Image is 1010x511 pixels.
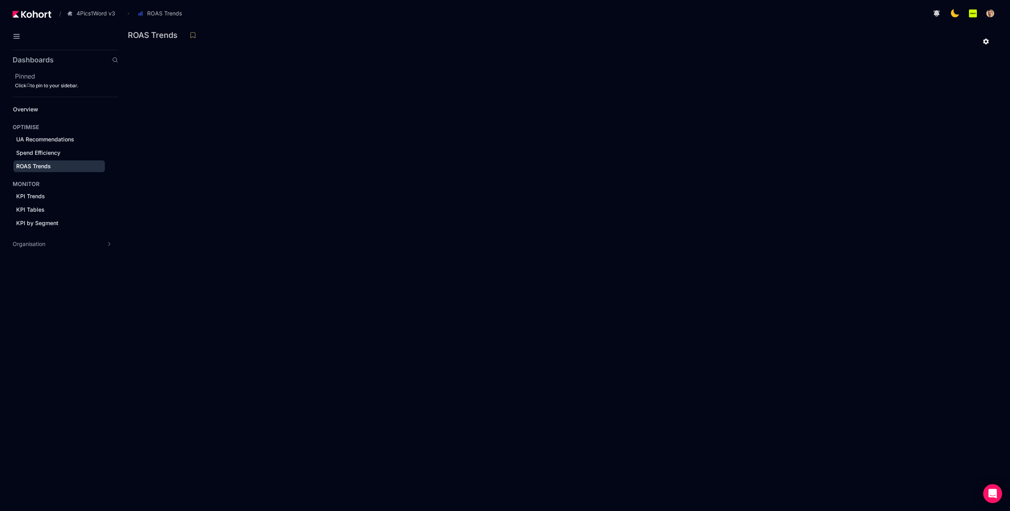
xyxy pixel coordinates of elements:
span: Overview [13,106,38,113]
div: Open Intercom Messenger [983,484,1002,503]
h3: ROAS Trends [128,31,182,39]
a: Overview [10,103,105,115]
a: Spend Efficiency [13,147,105,159]
button: 4Pics1Word v3 [63,7,123,20]
h4: OPTIMISE [13,123,39,131]
span: 4Pics1Word v3 [77,9,115,17]
span: ROAS Trends [147,9,182,17]
a: ROAS Trends [13,160,105,172]
span: › [126,10,131,17]
h2: Pinned [15,71,118,81]
img: logo_Lotum_Logo_20240521114851236074.png [969,9,977,17]
button: ROAS Trends [133,7,190,20]
span: KPI Trends [16,193,45,199]
img: Kohort logo [13,11,51,18]
a: KPI by Segment [13,217,105,229]
span: KPI Tables [16,206,45,213]
h2: Dashboards [13,56,54,64]
a: KPI Tables [13,204,105,216]
span: UA Recommendations [16,136,74,143]
span: Organisation [13,240,45,248]
a: UA Recommendations [13,133,105,145]
span: Spend Efficiency [16,149,60,156]
span: ROAS Trends [16,163,51,169]
h4: MONITOR [13,180,39,188]
span: KPI by Segment [16,220,58,226]
a: KPI Trends [13,190,105,202]
span: / [53,9,61,18]
div: Click to pin to your sidebar. [15,83,118,89]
